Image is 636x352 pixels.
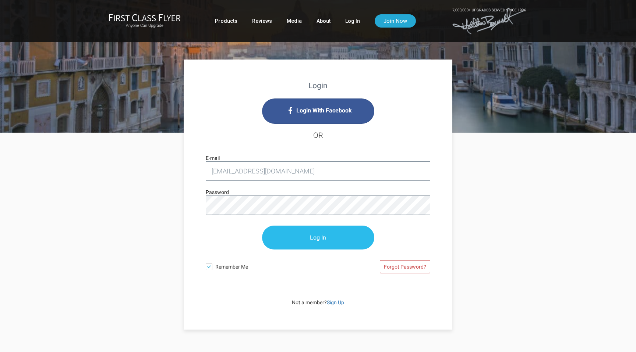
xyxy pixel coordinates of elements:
[252,14,272,28] a: Reviews
[206,188,229,196] label: Password
[380,260,430,273] a: Forgot Password?
[375,14,416,28] a: Join Now
[262,226,374,249] input: Log In
[287,14,302,28] a: Media
[109,14,181,28] a: First Class FlyerAnyone Can Upgrade
[327,299,344,305] a: Sign Up
[262,98,374,124] i: Login with Facebook
[345,14,360,28] a: Log In
[296,105,352,116] span: Login With Facebook
[292,299,344,305] span: Not a member?
[317,14,331,28] a: About
[215,260,318,271] span: Remember Me
[308,81,328,90] strong: Login
[215,14,237,28] a: Products
[109,23,181,28] small: Anyone Can Upgrade
[206,154,220,162] label: E-mail
[206,124,430,147] h4: OR
[109,14,181,21] img: First Class Flyer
